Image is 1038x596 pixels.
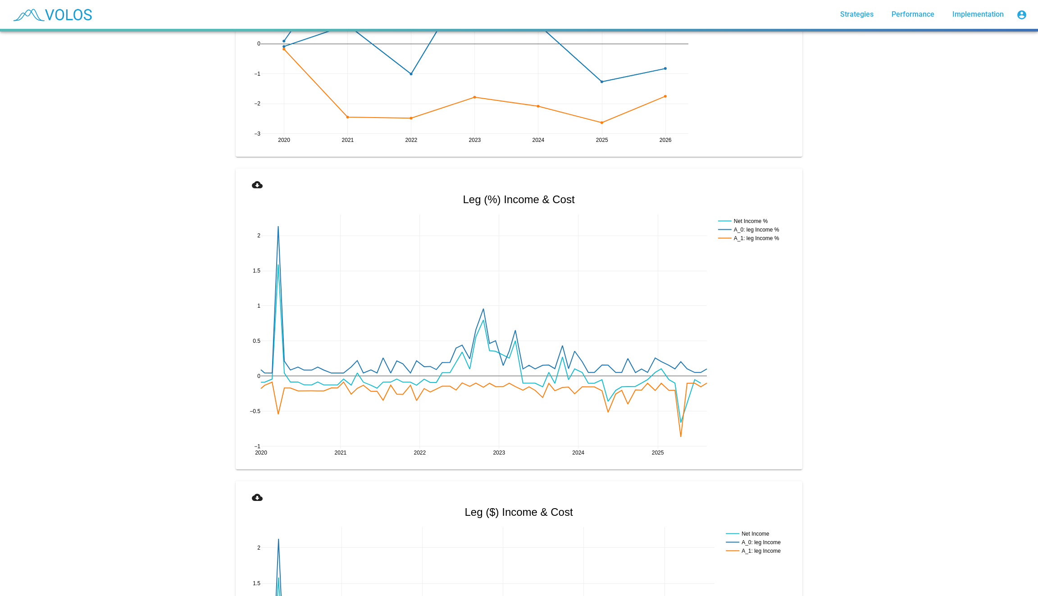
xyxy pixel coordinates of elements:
mat-icon: account_circle [1016,9,1027,20]
mat-icon: cloud_download [252,492,263,503]
a: Implementation [945,6,1011,23]
a: Strategies [833,6,881,23]
span: Implementation [952,10,1004,18]
a: Performance [884,6,942,23]
img: blue_transparent.png [7,3,96,26]
span: Strategies [840,10,874,18]
mat-icon: cloud_download [252,179,263,190]
span: Performance [892,10,934,18]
